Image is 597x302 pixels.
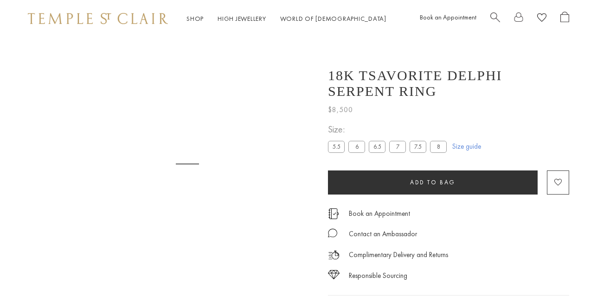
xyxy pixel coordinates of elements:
label: 8 [430,141,447,152]
span: Add to bag [410,178,456,186]
a: Open Shopping Bag [560,12,569,26]
a: ShopShop [186,14,204,23]
label: 7.5 [410,141,426,152]
img: icon_delivery.svg [328,249,340,261]
span: $8,500 [328,104,353,116]
div: Contact an Ambassador [349,228,417,240]
span: Size: [328,122,450,137]
a: High JewelleryHigh Jewellery [218,14,266,23]
button: Add to bag [328,170,538,195]
img: icon_appointment.svg [328,208,339,219]
label: 7 [389,141,406,152]
label: 6 [348,141,365,152]
h1: 18K Tsavorite Delphi Serpent Ring [328,68,569,99]
img: icon_sourcing.svg [328,270,340,279]
img: MessageIcon-01_2.svg [328,228,337,238]
a: Size guide [452,142,481,151]
a: World of [DEMOGRAPHIC_DATA]World of [DEMOGRAPHIC_DATA] [280,14,386,23]
label: 6.5 [369,141,385,152]
a: View Wishlist [537,12,546,26]
p: Complimentary Delivery and Returns [349,249,448,261]
div: Responsible Sourcing [349,270,407,282]
img: Temple St. Clair [28,13,168,24]
nav: Main navigation [186,13,386,25]
a: Book an Appointment [349,208,410,219]
a: Search [490,12,500,26]
label: 5.5 [328,141,345,152]
a: Book an Appointment [420,13,476,21]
